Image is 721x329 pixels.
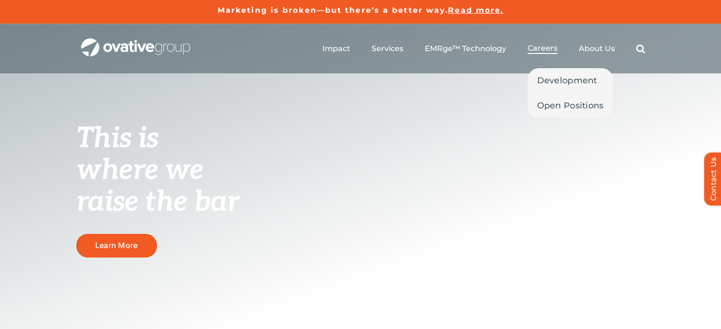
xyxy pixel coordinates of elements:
span: where we raise the bar [76,153,239,219]
a: Open Positions [528,93,613,118]
span: This is [76,122,159,156]
span: Learn More [95,240,137,250]
a: Learn More [76,234,157,257]
span: Development [537,74,597,87]
span: Open Positions [537,99,604,112]
a: Development [528,68,613,93]
a: Impact [322,44,350,53]
nav: Menu [322,34,645,64]
a: EMRge™ Technology [425,44,506,53]
a: Services [372,44,403,53]
a: OG_Full_horizontal_WHT [81,37,190,46]
a: About Us [579,44,615,53]
a: Marketing is broken—but there’s a better way. [218,6,448,15]
a: Careers [528,44,557,54]
span: Careers [528,44,557,53]
a: Search [636,44,645,53]
a: Read more. [448,6,503,15]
